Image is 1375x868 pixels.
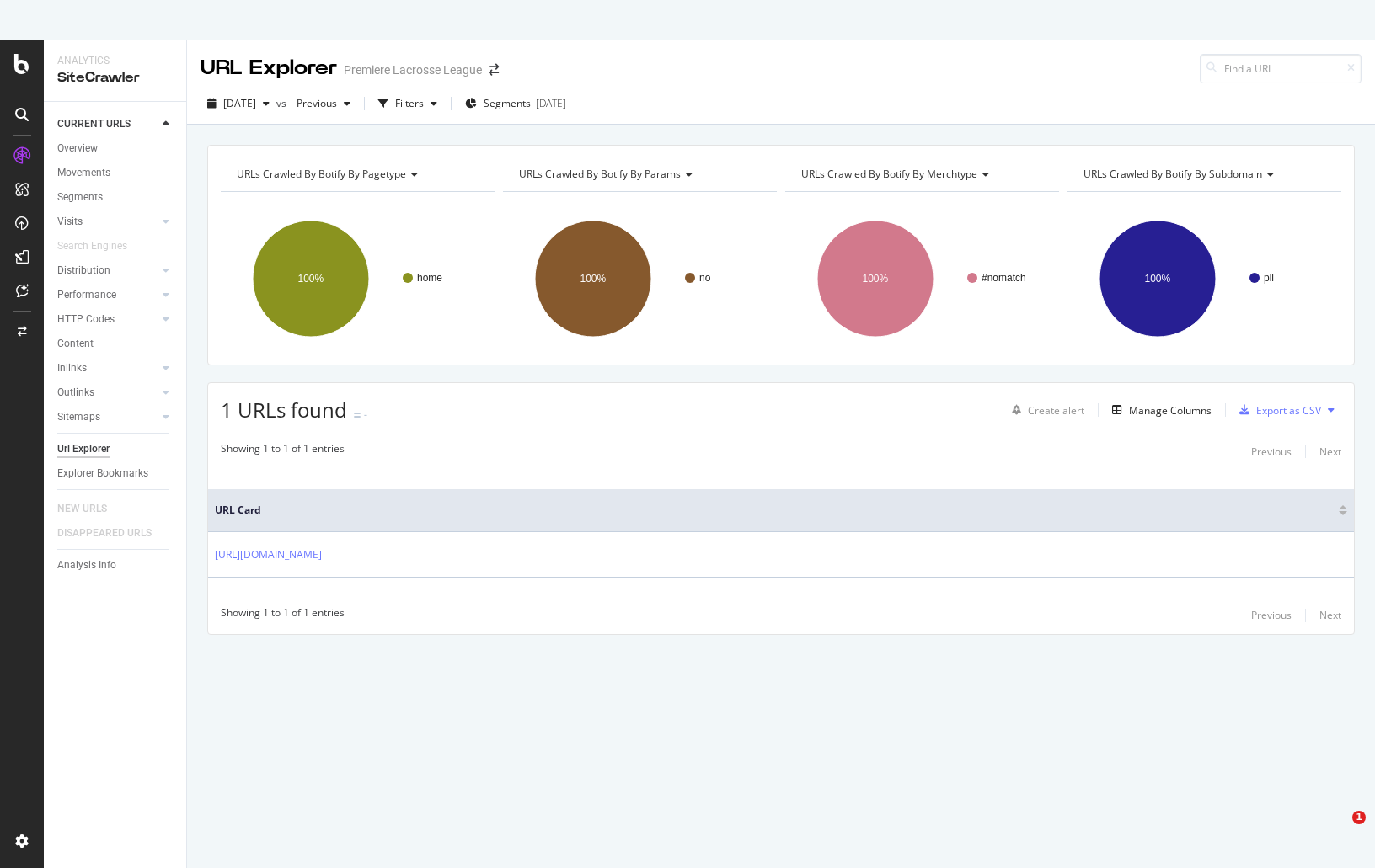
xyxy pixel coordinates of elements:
button: Create alert [1005,397,1084,423]
button: Next [1319,441,1341,461]
span: Previous [290,96,337,110]
a: Overview [57,140,174,157]
div: arrow-right-arrow-left [489,64,499,76]
text: home [417,272,442,284]
a: Segments [57,189,174,206]
h4: URLs Crawled By Botify By subdomain [1080,161,1326,188]
text: 100% [298,273,324,285]
a: Distribution [57,262,158,280]
span: vs [276,96,290,110]
div: Analytics [57,54,173,68]
button: Previous [1251,605,1292,626]
a: Visits [57,213,158,231]
div: Showing 1 to 1 of 1 entries [221,441,345,461]
div: Overview [57,140,98,157]
span: 1 URLs found [221,396,347,423]
div: Performance [57,286,116,304]
div: Segments [57,189,103,206]
a: Url Explorer [57,440,174,458]
text: no [699,272,711,284]
a: Movements [57,164,174,182]
span: URLs Crawled By Botify By params [519,167,681,181]
div: Visits [57,213,83,231]
h4: URLs Crawled By Botify By params [516,161,762,188]
div: SiteCrawler [57,68,173,88]
span: URLs Crawled By Botify By pagetype [237,167,406,181]
button: Segments[DATE] [458,90,573,117]
h4: URLs Crawled By Botify By merchtype [798,161,1044,188]
div: Inlinks [57,359,87,377]
a: Explorer Bookmarks [57,465,174,482]
a: NEW URLS [57,500,124,518]
text: 100% [580,273,607,285]
div: Explorer Bookmarks [57,465,148,482]
text: pll [1264,272,1274,284]
div: [DATE] [536,96,566,110]
button: Manage Columns [1105,400,1212,420]
a: CURRENT URLS [57,115,158,133]
div: Export as CSV [1256,403,1321,418]
input: Find a URL [1200,54,1362,83]
a: Outlinks [57,384,158,402]
svg: A chart. [785,205,1059,352]
div: Distribution [57,262,110,280]
div: URL Explorer [201,54,337,83]
a: [URL][DOMAIN_NAME] [215,546,322,563]
div: Premiere Lacrosse League [344,61,482,78]
button: Previous [290,90,357,117]
text: 100% [1145,273,1171,285]
button: Previous [1251,441,1292,461]
div: Manage Columns [1129,403,1212,418]
button: Export as CSV [1233,397,1321,423]
span: 2025 Aug. 22nd [223,96,256,110]
div: DISAPPEARED URLS [57,525,152,542]
text: 100% [863,273,889,285]
div: NEW URLS [57,500,107,518]
div: Url Explorer [57,440,110,458]
a: Analysis Info [57,556,174,574]
svg: A chart. [503,205,777,352]
a: Performance [57,286,158,304]
span: URLs Crawled By Botify By subdomain [1083,167,1262,181]
div: Search Engines [57,237,127,255]
div: HTTP Codes [57,311,115,328]
div: - [364,407,367,422]
button: [DATE] [201,90,276,117]
a: DISAPPEARED URLS [57,525,169,542]
a: Content [57,335,174,353]
span: 1 [1352,811,1366,824]
iframe: Intercom live chat [1318,811,1358,851]
div: Analysis Info [57,556,116,574]
div: Next [1319,445,1341,459]
div: Filters [395,96,424,110]
div: Sitemaps [57,408,100,426]
button: Next [1319,605,1341,626]
img: Equal [354,413,361,418]
button: Filters [372,90,444,117]
div: Create alert [1028,403,1084,418]
div: Outlinks [57,384,94,402]
span: URLs Crawled By Botify By merchtype [801,167,977,181]
div: Previous [1251,608,1292,622]
a: Sitemaps [57,408,158,426]
a: HTTP Codes [57,311,158,328]
div: Showing 1 to 1 of 1 entries [221,605,345,626]
div: CURRENT URLS [57,115,131,133]
svg: A chart. [1067,205,1341,352]
div: Next [1319,608,1341,622]
h4: URLs Crawled By Botify By pagetype [233,161,479,188]
a: Search Engines [57,237,144,255]
text: #nomatch [982,272,1026,284]
div: Movements [57,164,110,182]
div: Content [57,335,94,353]
div: Previous [1251,445,1292,459]
svg: A chart. [221,205,495,352]
span: URL Card [215,503,1335,518]
span: Segments [484,96,531,110]
a: Inlinks [57,359,158,377]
